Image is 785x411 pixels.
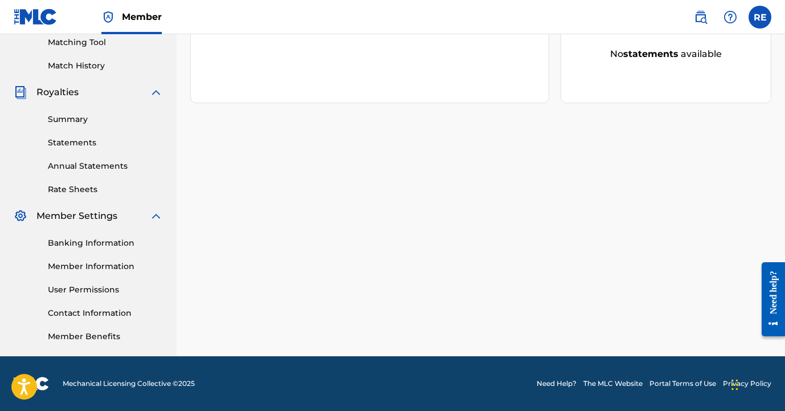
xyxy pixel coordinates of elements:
div: User Menu [749,6,771,29]
a: Rate Sheets [48,184,163,196]
a: Contact Information [48,307,163,319]
div: No available [575,47,757,61]
a: Privacy Policy [723,379,771,389]
img: expand [149,86,163,99]
a: Portal Terms of Use [649,379,716,389]
a: Statements [48,137,163,149]
img: help [723,10,737,24]
a: Banking Information [48,237,163,249]
img: Top Rightsholder [101,10,115,24]
a: Match History [48,60,163,72]
img: logo [14,377,49,390]
img: Royalties [14,86,27,99]
iframe: Resource Center [753,250,785,348]
span: Mechanical Licensing Collective © 2025 [63,379,195,389]
strong: statements [623,48,678,59]
img: MLC Logo [14,9,58,25]
a: Matching Tool [48,36,163,48]
div: Drag [731,368,738,402]
span: Member Settings [36,209,117,223]
span: Royalties [36,86,79,99]
a: Member Information [48,261,163,272]
a: Public Search [689,6,712,29]
a: Need Help? [537,379,577,389]
span: Member [122,10,162,23]
div: Help [719,6,742,29]
iframe: Chat Widget [728,356,785,411]
a: Annual Statements [48,160,163,172]
img: search [694,10,708,24]
a: Member Benefits [48,331,163,343]
img: expand [149,209,163,223]
a: The MLC Website [583,379,643,389]
a: Summary [48,113,163,125]
img: Member Settings [14,209,27,223]
a: User Permissions [48,284,163,296]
